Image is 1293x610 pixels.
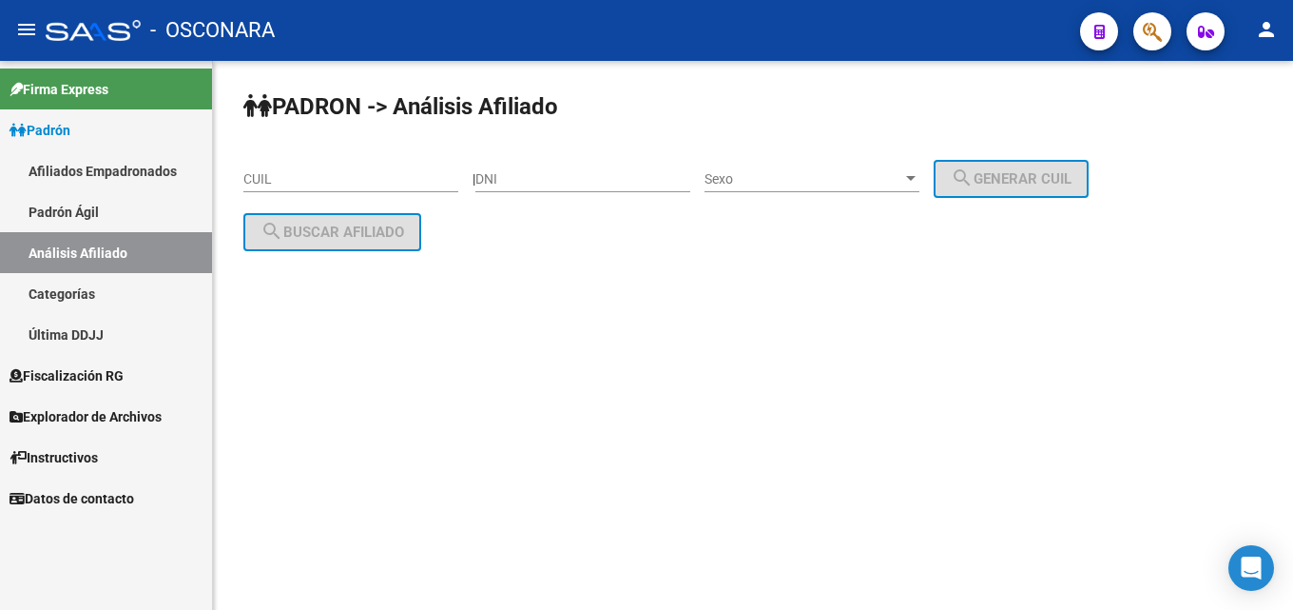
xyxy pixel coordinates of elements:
[15,18,38,41] mat-icon: menu
[10,447,98,468] span: Instructivos
[261,220,283,243] mat-icon: search
[243,213,421,251] button: Buscar afiliado
[261,224,404,241] span: Buscar afiliado
[10,488,134,509] span: Datos de contacto
[473,171,1103,187] div: |
[951,170,1071,187] span: Generar CUIL
[243,93,558,120] strong: PADRON -> Análisis Afiliado
[10,79,108,100] span: Firma Express
[150,10,275,51] span: - OSCONARA
[934,160,1089,198] button: Generar CUIL
[10,120,70,141] span: Padrón
[10,365,124,386] span: Fiscalización RG
[10,406,162,427] span: Explorador de Archivos
[951,167,974,189] mat-icon: search
[1255,18,1278,41] mat-icon: person
[1228,545,1274,591] div: Open Intercom Messenger
[704,171,902,187] span: Sexo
